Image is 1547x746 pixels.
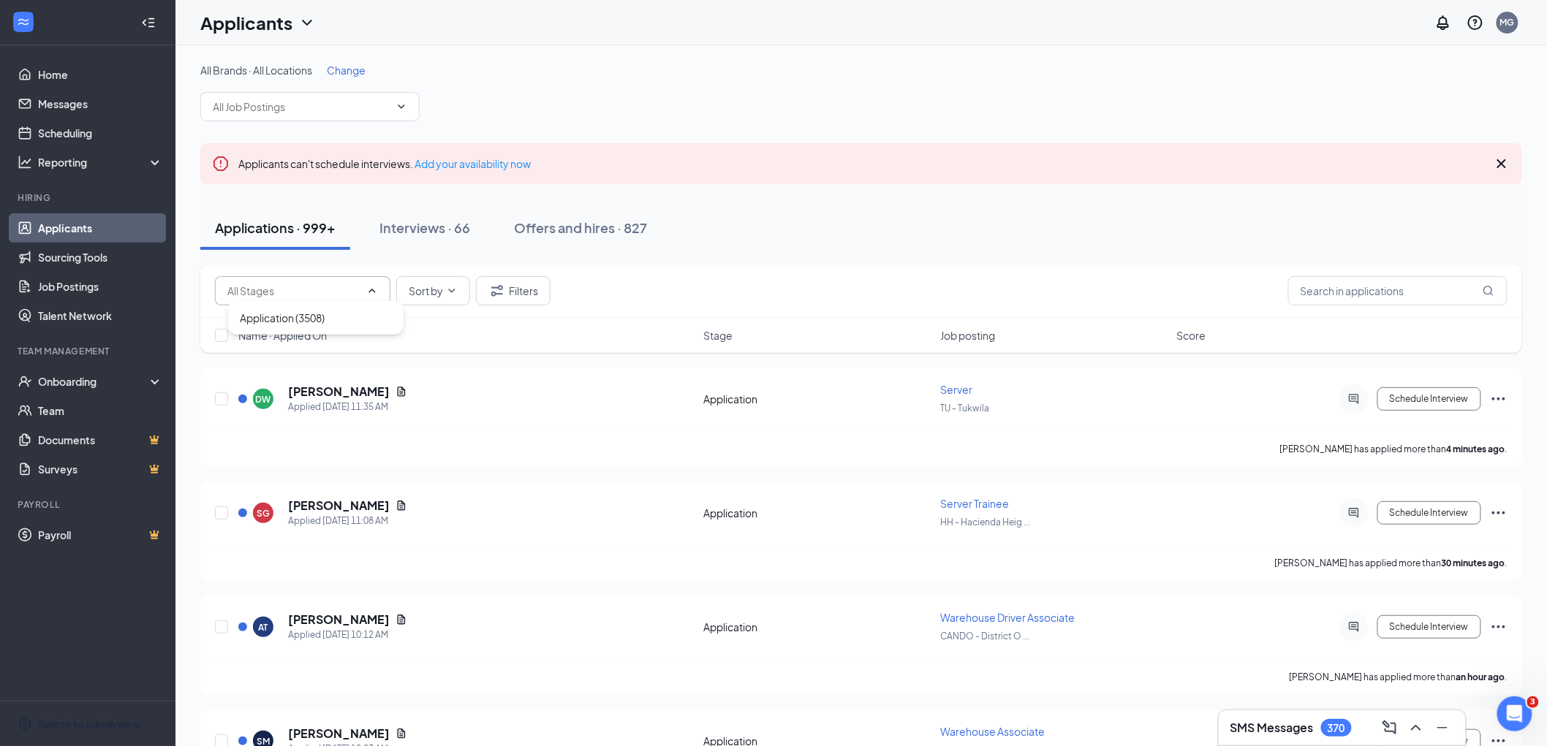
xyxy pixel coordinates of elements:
[1434,719,1451,737] svg: Minimize
[396,101,407,113] svg: ChevronDown
[1345,621,1363,633] svg: ActiveChat
[1377,387,1481,411] button: Schedule Interview
[256,393,271,406] div: DW
[476,276,551,305] button: Filter Filters
[415,157,531,170] a: Add your availability now
[213,99,390,115] input: All Job Postings
[38,396,163,425] a: Team
[38,454,163,484] a: SurveysCrown
[1345,393,1363,405] svg: ActiveChat
[288,628,407,642] div: Applied [DATE] 10:12 AM
[38,89,163,118] a: Messages
[288,612,390,628] h5: [PERSON_NAME]
[200,10,292,35] h1: Applicants
[38,301,163,330] a: Talent Network
[1404,716,1428,739] button: ChevronUp
[288,400,407,414] div: Applied [DATE] 11:35 AM
[1490,504,1508,522] svg: Ellipses
[16,15,31,29] svg: WorkstreamLogo
[1345,507,1363,519] svg: ActiveChat
[366,285,378,297] svg: ChevronUp
[18,498,160,511] div: Payroll
[257,507,270,519] div: SG
[1381,719,1399,737] svg: ComposeMessage
[940,725,1045,738] span: Warehouse Associate
[396,614,407,625] svg: Document
[288,514,407,528] div: Applied [DATE] 11:08 AM
[238,157,531,170] span: Applicants can't schedule interviews.
[38,272,163,301] a: Job Postings
[940,403,989,414] span: TU - Tukwila
[200,64,312,77] span: All Brands · All Locations
[227,283,360,299] input: All Stages
[1447,444,1505,454] b: 4 minutes ago
[141,15,156,30] svg: Collapse
[1493,155,1510,172] svg: Cross
[38,213,163,243] a: Applicants
[488,282,506,300] svg: Filter
[288,384,390,400] h5: [PERSON_NAME]
[327,64,366,77] span: Change
[38,425,163,454] a: DocumentsCrown
[288,498,390,514] h5: [PERSON_NAME]
[396,276,470,305] button: Sort byChevronDown
[703,328,733,343] span: Stage
[703,392,931,406] div: Application
[1500,16,1515,28] div: MG
[288,726,390,742] h5: [PERSON_NAME]
[409,286,443,296] span: Sort by
[38,243,163,272] a: Sourcing Tools
[446,285,458,297] svg: ChevronDown
[940,328,995,343] span: Job posting
[240,310,325,326] div: Application (3508)
[1377,615,1481,639] button: Schedule Interview
[1431,716,1454,739] button: Minimize
[1407,719,1425,737] svg: ChevronUp
[38,717,140,731] div: Switch to admin view
[703,506,931,520] div: Application
[1328,722,1345,734] div: 370
[1288,276,1508,305] input: Search in applications
[1377,501,1481,525] button: Schedule Interview
[1275,557,1508,569] p: [PERSON_NAME] has applied more than .
[1378,716,1402,739] button: ComposeMessage
[38,374,151,389] div: Onboarding
[396,500,407,511] svg: Document
[1456,671,1505,682] b: an hour ago
[1442,557,1505,568] b: 30 minutes ago
[38,155,164,170] div: Reporting
[1483,285,1494,297] svg: MagnifyingGlass
[940,383,972,396] span: Server
[514,218,647,237] div: Offers and hires · 827
[18,191,160,204] div: Hiring
[38,60,163,89] a: Home
[18,155,32,170] svg: Analysis
[940,631,1029,642] span: CANDO - District O ...
[1290,671,1508,683] p: [PERSON_NAME] has applied more than .
[38,118,163,148] a: Scheduling
[940,517,1030,528] span: HH - Hacienda Heig ...
[1467,14,1484,31] svg: QuestionInfo
[1280,443,1508,455] p: [PERSON_NAME] has applied more than .
[38,520,163,549] a: PayrollCrown
[1230,720,1314,736] h3: SMS Messages
[379,218,470,237] div: Interviews · 66
[215,218,336,237] div: Applications · 999+
[1490,390,1508,408] svg: Ellipses
[1527,696,1539,708] span: 3
[298,14,316,31] svg: ChevronDown
[1177,328,1206,343] span: Score
[259,621,268,633] div: AT
[396,386,407,397] svg: Document
[1434,14,1452,31] svg: Notifications
[703,620,931,634] div: Application
[18,717,32,731] svg: Settings
[940,611,1075,624] span: Warehouse Driver Associate
[396,728,407,739] svg: Document
[212,155,230,172] svg: Error
[1497,696,1532,731] iframe: Intercom live chat
[18,374,32,389] svg: UserCheck
[18,345,160,357] div: Team Management
[940,497,1009,510] span: Server Trainee
[1490,618,1508,636] svg: Ellipses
